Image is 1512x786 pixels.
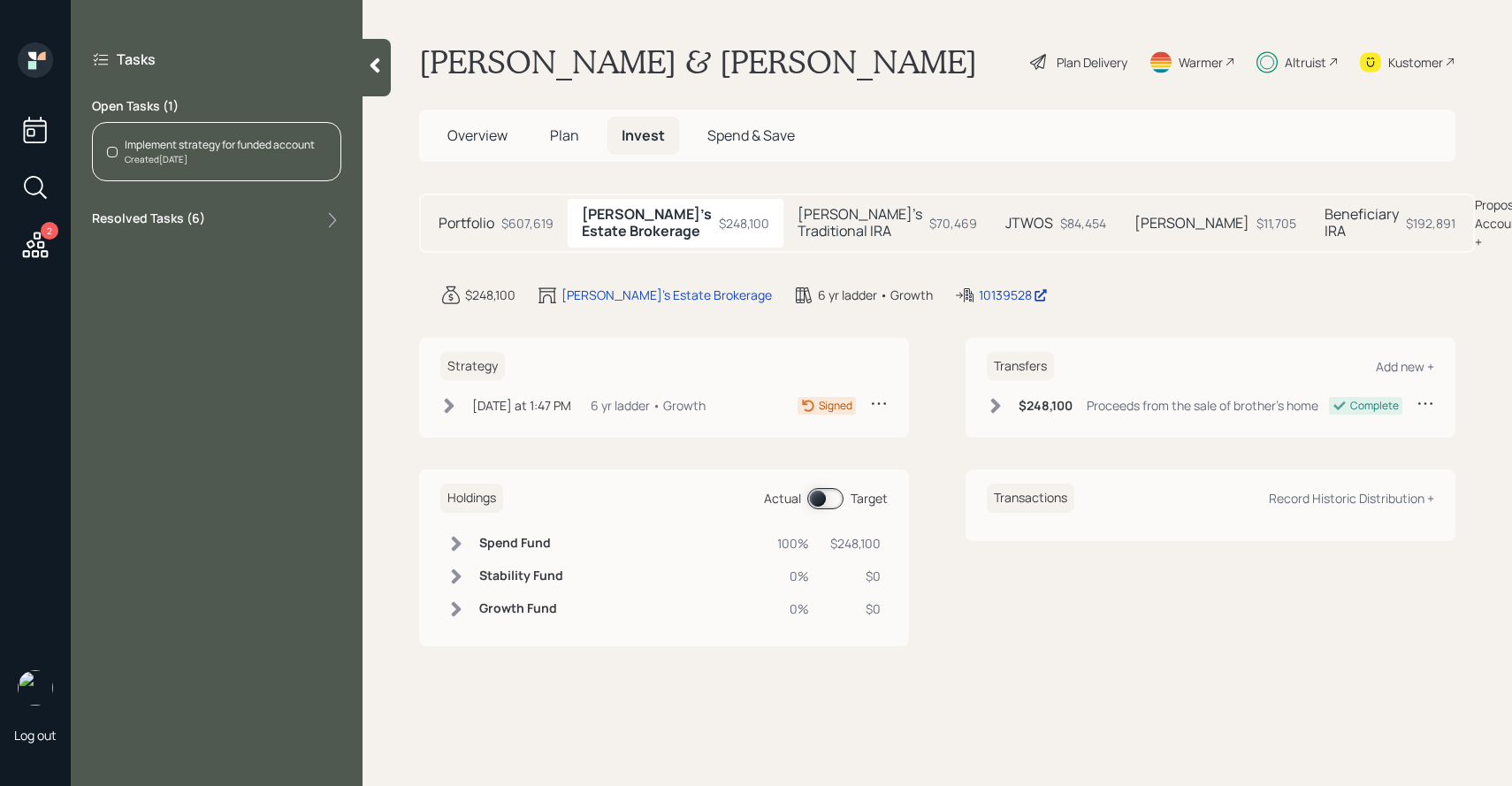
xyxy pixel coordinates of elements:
[465,286,515,304] div: $248,100
[1060,214,1106,233] div: $84,454
[1376,358,1434,375] div: Add new +
[1350,398,1399,414] div: Complete
[798,206,922,240] h5: [PERSON_NAME]'s Traditional IRA
[501,214,554,233] div: $607,619
[1057,53,1127,72] div: Plan Delivery
[479,569,563,584] h6: Stability Fund
[419,42,977,81] h1: [PERSON_NAME] & [PERSON_NAME]
[41,222,58,240] div: 2
[582,206,712,240] h5: [PERSON_NAME]'s Estate Brokerage
[1325,206,1399,240] h5: Beneficiary IRA
[818,286,933,304] div: 6 yr ladder • Growth
[550,126,579,145] span: Plan
[479,601,563,616] h6: Growth Fund
[1005,215,1053,232] h5: JTWOS
[125,137,315,153] div: Implement strategy for funded account
[830,599,881,618] div: $0
[591,396,706,415] div: 6 yr ladder • Growth
[117,50,156,69] label: Tasks
[707,126,795,145] span: Spend & Save
[979,286,1048,304] div: 10139528
[1179,53,1223,72] div: Warmer
[777,534,809,553] div: 100%
[819,398,852,414] div: Signed
[777,567,809,585] div: 0%
[92,210,205,231] label: Resolved Tasks ( 6 )
[447,126,508,145] span: Overview
[987,352,1054,381] h6: Transfers
[440,484,503,513] h6: Holdings
[830,567,881,585] div: $0
[439,215,494,232] h5: Portfolio
[764,489,801,507] div: Actual
[561,286,772,304] div: [PERSON_NAME]'s Estate Brokerage
[830,534,881,553] div: $248,100
[92,97,341,115] label: Open Tasks ( 1 )
[622,126,665,145] span: Invest
[929,214,977,233] div: $70,469
[18,670,53,706] img: sami-boghos-headshot.png
[1019,399,1073,414] h6: $248,100
[1388,53,1443,72] div: Kustomer
[472,396,571,415] div: [DATE] at 1:47 PM
[479,536,563,551] h6: Spend Fund
[1087,396,1318,415] div: Proceeds from the sale of brother's home
[14,727,57,744] div: Log out
[851,489,888,507] div: Target
[1134,215,1249,232] h5: [PERSON_NAME]
[1406,214,1455,233] div: $192,891
[987,484,1074,513] h6: Transactions
[1269,490,1434,507] div: Record Historic Distribution +
[777,599,809,618] div: 0%
[1285,53,1326,72] div: Altruist
[719,214,769,233] div: $248,100
[1256,214,1296,233] div: $11,705
[440,352,505,381] h6: Strategy
[125,153,315,166] div: Created [DATE]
